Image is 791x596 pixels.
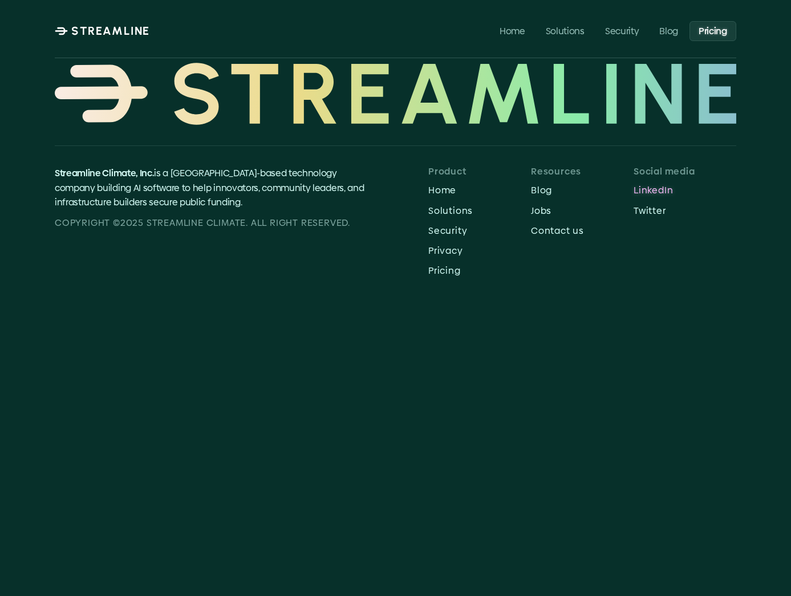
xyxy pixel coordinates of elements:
p: Pricing [428,265,531,276]
a: LinkedIn [634,181,736,199]
a: Security [428,222,531,240]
p: Home [500,25,525,36]
p: Solutions [428,205,531,216]
p: Blog [531,185,634,196]
a: Pricing [428,262,531,279]
p: Pricing [699,25,727,36]
span: Streamline Climate, Inc. [55,167,154,180]
a: Privacy [428,242,531,260]
p: Resources [531,166,634,177]
a: Home [428,181,531,199]
a: Twitter [634,202,736,220]
p: is a [GEOGRAPHIC_DATA]-based technology company building AI software to help innovators, communit... [55,166,376,210]
a: Blog [651,21,688,40]
p: Privacy [428,245,531,256]
a: Pricing [689,21,736,40]
a: Jobs [531,202,634,220]
p: Security [605,25,639,36]
a: Home [490,21,534,40]
p: Twitter [634,205,736,216]
a: STREAMLINE [55,24,150,38]
p: Social media [634,166,736,177]
a: Contact us [531,222,634,240]
p: LinkedIn [634,185,736,196]
a: Blog [531,181,634,199]
p: Blog [660,25,679,36]
p: Jobs [531,205,634,216]
a: Security [596,21,648,40]
p: Solutions [546,25,585,36]
p: Home [428,185,531,196]
p: Contact us [531,225,634,236]
p: Security [428,225,531,236]
p: Copyright ©2025 Streamline CLIMATE. all right reserved. [55,216,376,230]
p: STREAMLINE [71,24,150,38]
p: Product [428,166,531,177]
